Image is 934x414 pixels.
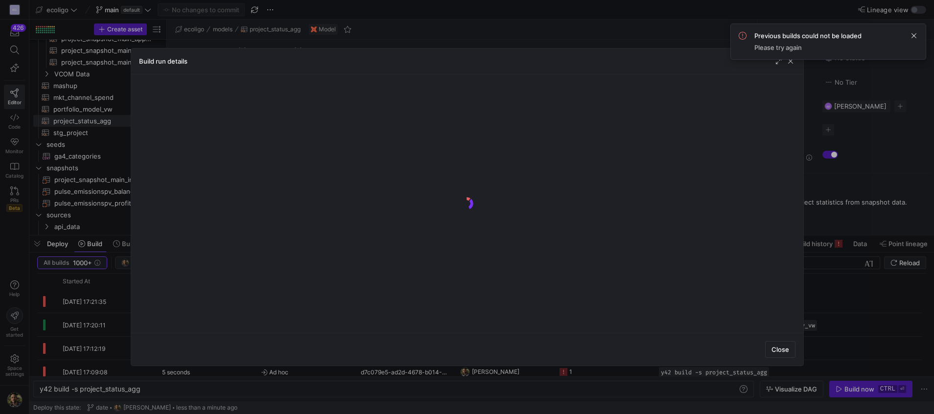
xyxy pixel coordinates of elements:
span: Close [771,345,789,353]
h3: Build run details [139,57,187,65]
span: Please try again [754,44,862,51]
img: logo.gif [460,196,474,211]
button: Close [765,341,795,358]
span: Previous builds could not be loaded [754,32,862,40]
